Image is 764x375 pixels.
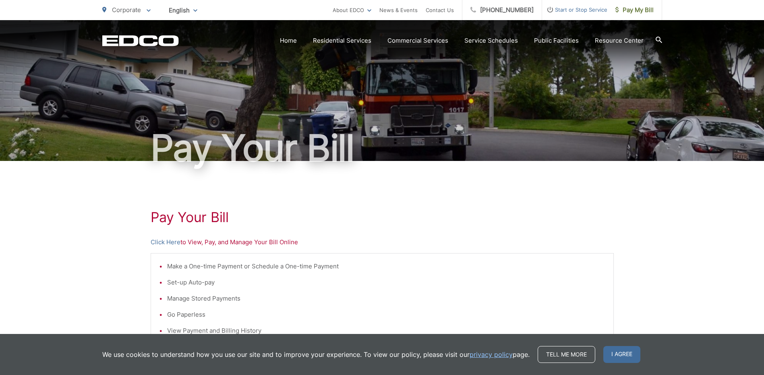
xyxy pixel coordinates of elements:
[333,5,371,15] a: About EDCO
[387,36,448,45] a: Commercial Services
[167,310,605,319] li: Go Paperless
[102,35,179,46] a: EDCD logo. Return to the homepage.
[167,278,605,287] li: Set-up Auto-pay
[167,294,605,303] li: Manage Stored Payments
[151,237,614,247] p: to View, Pay, and Manage Your Bill Online
[167,262,605,271] li: Make a One-time Payment or Schedule a One-time Payment
[470,350,513,359] a: privacy policy
[379,5,418,15] a: News & Events
[280,36,297,45] a: Home
[112,6,141,14] span: Corporate
[538,346,595,363] a: Tell me more
[595,36,644,45] a: Resource Center
[151,237,180,247] a: Click Here
[534,36,579,45] a: Public Facilities
[313,36,371,45] a: Residential Services
[102,350,530,359] p: We use cookies to understand how you use our site and to improve your experience. To view our pol...
[151,209,614,225] h1: Pay Your Bill
[603,346,640,363] span: I agree
[464,36,518,45] a: Service Schedules
[615,5,654,15] span: Pay My Bill
[167,326,605,336] li: View Payment and Billing History
[163,3,203,17] span: English
[102,128,662,168] h1: Pay Your Bill
[426,5,454,15] a: Contact Us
